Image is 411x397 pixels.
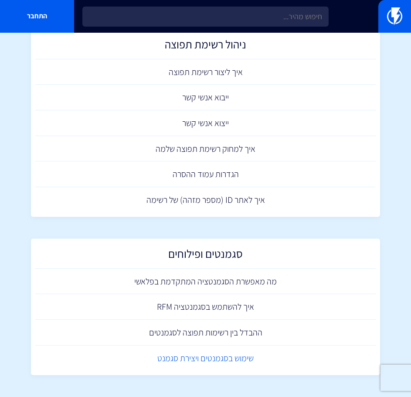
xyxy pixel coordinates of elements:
a: איך למחוק רשימת תפוצה שלמה [35,136,376,162]
a: ההבדל בין רשימות תפוצה לסגמנטים [35,320,376,346]
a: שימוש בסגמנטים ויצירת סגמנט [35,346,376,371]
a: ייצוא אנשי קשר [35,110,376,136]
a: מה מאפשרת הסגמנטציה המתקדמת בפלאשי [35,269,376,294]
a: סגמנטים ופילוחים [35,243,376,269]
a: ניהול רשימת תפוצה [35,34,376,59]
a: איך לאתר ID (מספר מזהה) של רשימה [35,187,376,213]
a: הגדרות עמוד ההסרה [35,161,376,187]
h2: ניהול רשימת תפוצה [40,38,372,55]
a: איך להשתמש בסגמנטציה RFM [35,294,376,320]
input: חיפוש מהיר... [82,7,329,27]
h2: סגמנטים ופילוחים [40,247,372,264]
a: איך ליצור רשימת תפוצה [35,59,376,85]
a: ייבוא אנשי קשר [35,85,376,110]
